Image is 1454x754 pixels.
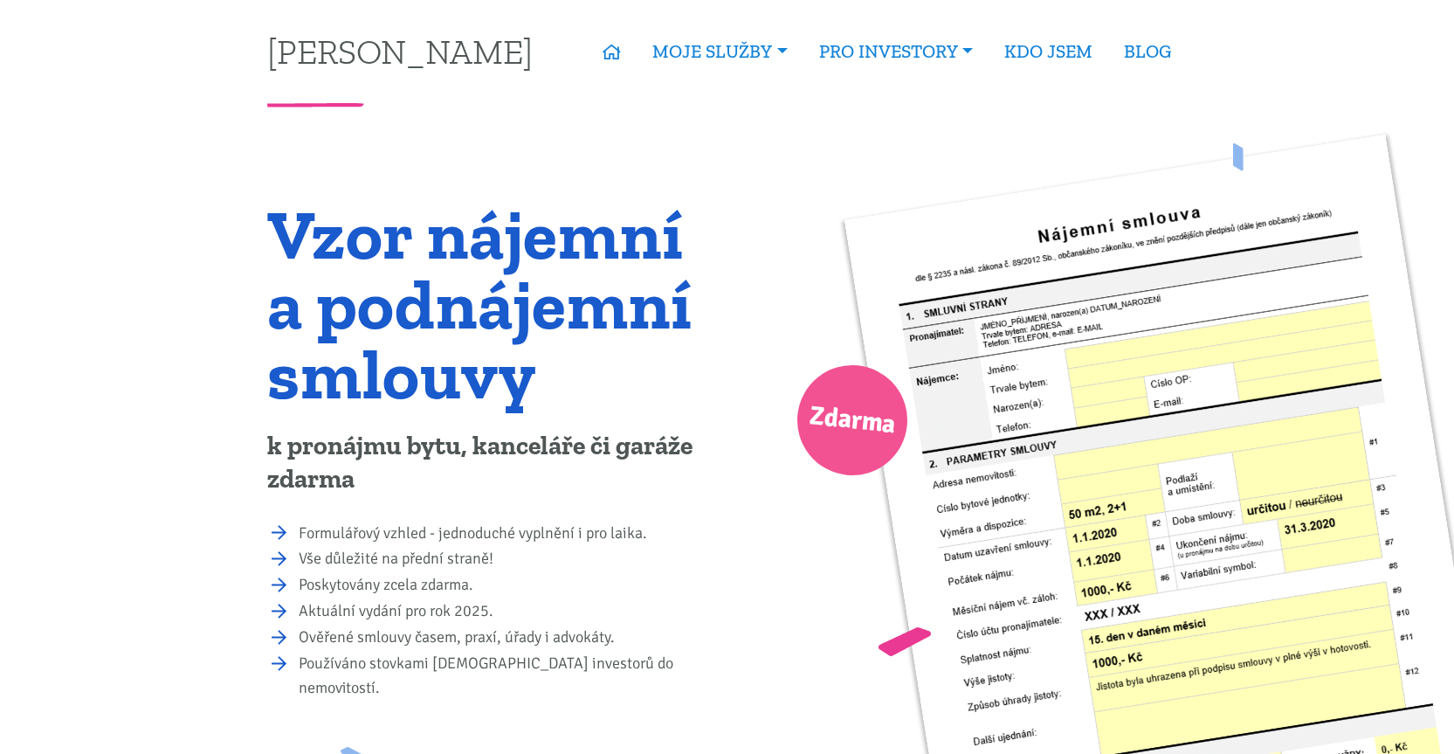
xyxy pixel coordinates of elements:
li: Formulářový vzhled - jednoduché vyplnění i pro laika. [299,522,715,546]
a: PRO INVESTORY [803,31,989,72]
li: Vše důležité na přední straně! [299,547,715,571]
li: Aktuální vydání pro rok 2025. [299,599,715,624]
p: k pronájmu bytu, kanceláře či garáže zdarma [267,430,715,496]
h1: Vzor nájemní a podnájemní smlouvy [267,199,715,409]
a: [PERSON_NAME] [267,34,533,68]
li: Používáno stovkami [DEMOGRAPHIC_DATA] investorů do nemovitostí. [299,652,715,701]
li: Poskytovány zcela zdarma. [299,573,715,598]
a: MOJE SLUŽBY [637,31,803,72]
a: BLOG [1108,31,1187,72]
span: Zdarma [807,393,898,448]
li: Ověřené smlouvy časem, praxí, úřady i advokáty. [299,626,715,650]
a: KDO JSEM [989,31,1108,72]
